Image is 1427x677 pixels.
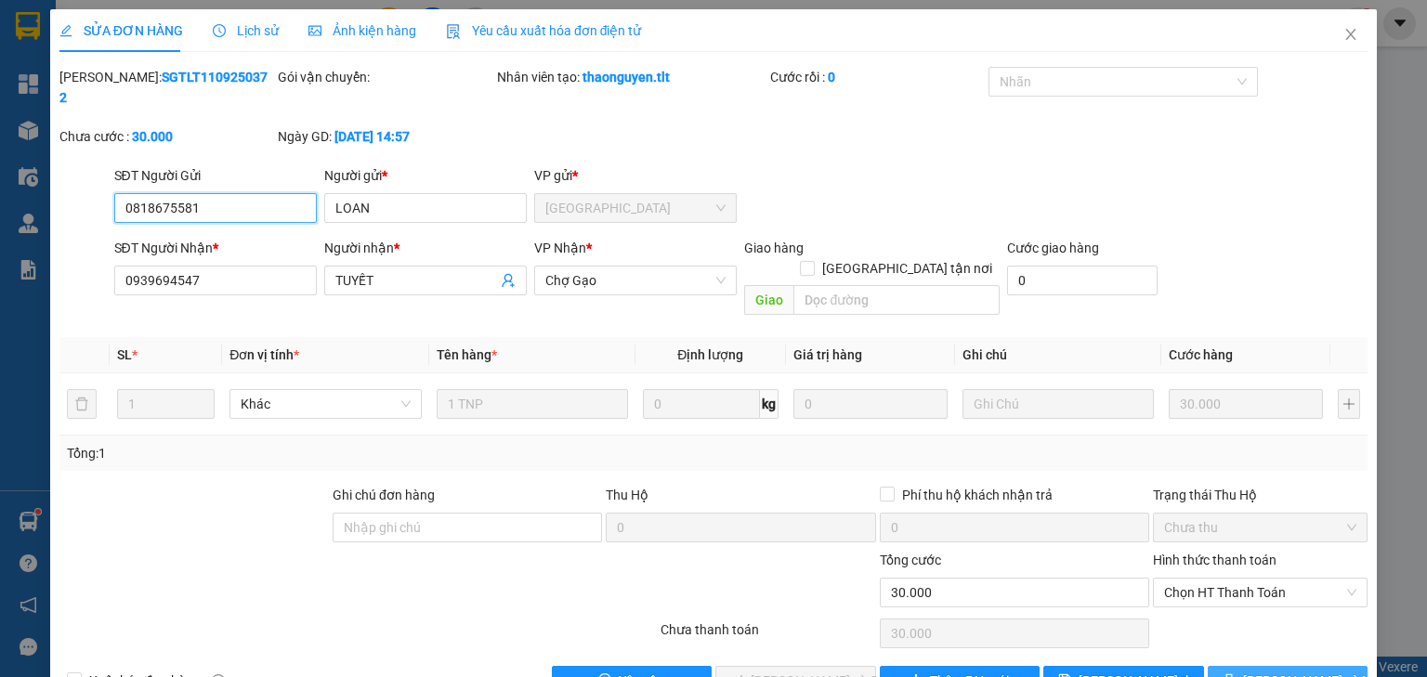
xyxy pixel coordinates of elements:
span: close [1343,27,1358,42]
button: delete [67,389,97,419]
button: plus [1338,389,1360,419]
b: thaonguyen.tlt [583,70,670,85]
span: SL [117,347,132,362]
span: Ảnh kiện hàng [308,23,416,38]
span: [GEOGRAPHIC_DATA] tận nơi [815,258,1000,279]
div: [PERSON_NAME]: [59,67,274,108]
input: Cước giao hàng [1007,266,1158,295]
div: VP gửi [534,165,737,186]
label: Cước giao hàng [1007,241,1099,255]
div: Chợ Gạo [10,133,413,182]
span: picture [308,24,321,37]
input: 0 [793,389,948,419]
span: Giá trị hàng [793,347,862,362]
img: icon [446,24,461,39]
div: Ngày GD: [278,126,492,147]
div: SĐT Người Nhận [114,238,317,258]
span: Giao hàng [744,241,804,255]
span: Chưa thu [1164,514,1356,541]
b: SGTLT1109250372 [59,70,268,105]
span: Khác [241,390,410,418]
input: Ghi Chú [962,389,1154,419]
div: Người gửi [324,165,527,186]
th: Ghi chú [955,337,1161,373]
span: Tổng cước [880,553,941,567]
div: Người nhận [324,238,527,258]
div: Chưa thanh toán [659,619,877,652]
span: Chợ Gạo [545,267,726,294]
span: Tên hàng [437,347,497,362]
input: 0 [1169,389,1323,419]
input: Ghi chú đơn hàng [333,513,602,542]
span: user-add [501,273,516,288]
span: Thu Hộ [606,488,648,502]
span: Sài Gòn [545,194,726,222]
span: VP Nhận [534,241,586,255]
span: Cước hàng [1169,347,1233,362]
input: VD: Bàn, Ghế [437,389,628,419]
span: Phí thu hộ khách nhận trả [895,485,1060,505]
div: Nhân viên tạo: [497,67,766,87]
label: Hình thức thanh toán [1153,553,1276,567]
span: Chọn HT Thanh Toán [1164,579,1356,606]
b: 30.000 [132,129,173,144]
div: SĐT Người Gửi [114,165,317,186]
button: Close [1325,9,1377,61]
b: [DATE] 14:57 [334,129,410,144]
label: Ghi chú đơn hàng [333,488,435,502]
span: Giao [744,285,793,315]
div: Tổng: 1 [67,443,552,463]
span: kg [760,389,779,419]
span: edit [59,24,72,37]
span: Lịch sử [213,23,279,38]
div: Chưa cước : [59,126,274,147]
span: SỬA ĐƠN HÀNG [59,23,183,38]
span: Định lượng [677,347,743,362]
div: Trạng thái Thu Hộ [1153,485,1368,505]
div: Cước rồi : [770,67,985,87]
text: CGTLT1209250010 [86,88,338,121]
input: Dọc đường [793,285,1000,315]
div: Gói vận chuyển: [278,67,492,87]
span: Yêu cầu xuất hóa đơn điện tử [446,23,642,38]
b: 0 [828,70,835,85]
span: Đơn vị tính [229,347,299,362]
span: clock-circle [213,24,226,37]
